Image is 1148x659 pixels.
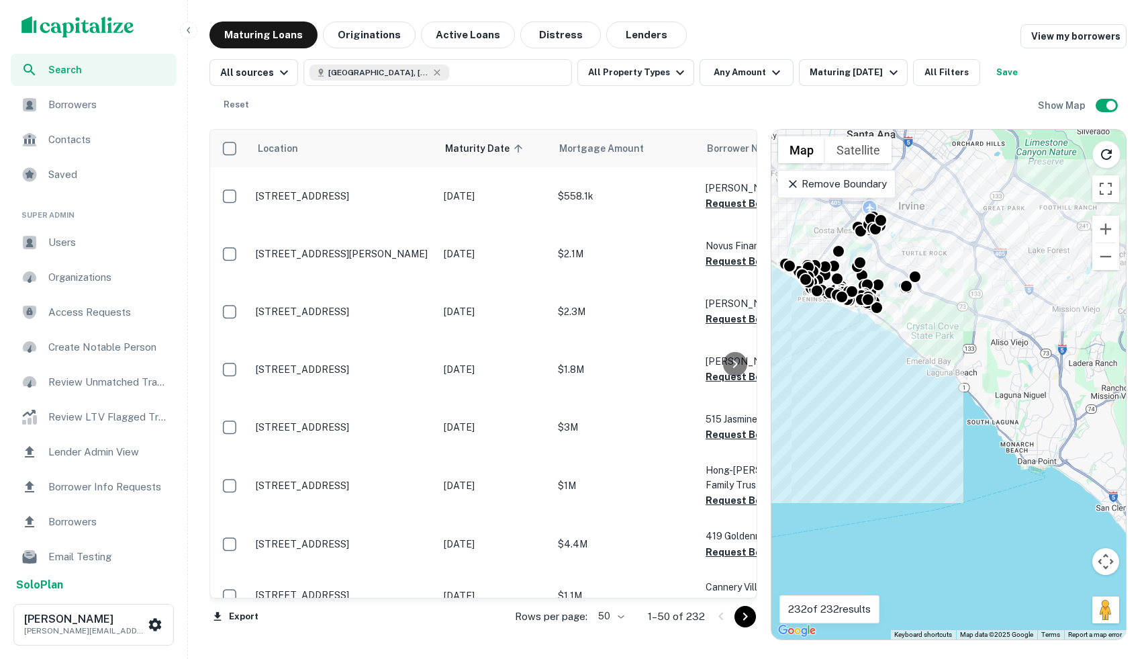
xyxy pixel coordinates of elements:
span: Email Testing [48,549,169,565]
button: Any Amount [700,59,794,86]
strong: Solo Plan [16,578,63,591]
button: Request Borrower Info [706,253,814,269]
button: [GEOGRAPHIC_DATA], [GEOGRAPHIC_DATA], [GEOGRAPHIC_DATA] [303,59,572,86]
button: Save your search to get updates of matches that match your search criteria. [986,59,1029,86]
p: 419 Goldenrod LLC [706,529,840,543]
a: Open this area in Google Maps (opens a new window) [775,622,819,640]
span: Search [48,62,169,77]
a: Report a map error [1068,631,1122,638]
span: Location [257,140,298,157]
button: All sources [209,59,298,86]
button: Map camera controls [1092,548,1119,575]
button: Toggle fullscreen view [1092,175,1119,202]
div: 50 [593,607,626,626]
a: Terms (opens in new tab) [1041,631,1060,638]
p: $2.3M [558,304,692,319]
span: Map data ©2025 Google [960,631,1033,638]
p: [DATE] [444,304,544,319]
span: Borrower Name [707,140,777,157]
li: Super Admin [11,193,177,226]
span: Users [48,234,169,251]
button: Go to next page [734,606,756,627]
div: Review LTV Flagged Transactions [11,401,177,433]
div: Borrower Info Requests [11,471,177,503]
button: Request Borrower Info [706,311,814,327]
div: Create Notable Person [11,331,177,363]
p: 1–50 of 232 [648,609,705,625]
th: Location [249,130,437,167]
button: Export [209,607,262,627]
button: Request Borrower Info [706,492,814,509]
span: Lender Admin View [48,444,169,460]
div: Lender Admin View [11,436,177,468]
p: [PERSON_NAME][EMAIL_ADDRESS][PERSON_NAME][DOMAIN_NAME] [24,625,145,637]
p: [DATE] [444,362,544,377]
button: All Property Types [577,59,694,86]
div: All sources [220,64,292,81]
button: Request Borrower Info [706,427,814,443]
span: Saved [48,167,169,183]
button: Maturing Loans [209,21,318,48]
p: Hong-[PERSON_NAME] Family Trust [706,463,840,492]
p: [STREET_ADDRESS] [256,190,430,202]
p: $4.4M [558,537,692,552]
span: Contacts [48,132,169,148]
p: [STREET_ADDRESS] [256,538,430,550]
div: Email Testing [11,541,177,573]
span: Borrowers [48,514,169,530]
p: $3M [558,420,692,435]
div: 0 0 [771,130,1126,640]
p: [DATE] [444,588,544,603]
span: Create Notable Person [48,339,169,355]
a: SoloPlan [16,577,63,593]
p: [DATE] [444,189,544,204]
button: Maturing [DATE] [799,59,907,86]
span: Maturity Date [445,140,527,157]
a: View my borrowers [1020,24,1127,48]
a: Borrowers [11,506,177,538]
p: $1.8M [558,362,692,377]
button: All Filters [913,59,980,86]
p: $1M [558,478,692,493]
button: Originations [323,21,416,48]
iframe: Chat Widget [1081,552,1148,616]
span: Borrowers [48,97,169,113]
p: $1.1M [558,588,692,603]
a: Users [11,226,177,259]
th: Mortgage Amount [551,130,699,167]
p: [PERSON_NAME] [706,181,840,195]
button: Keyboard shortcuts [894,630,952,640]
button: Active Loans [421,21,515,48]
button: Show street map [778,136,825,163]
p: [STREET_ADDRESS][PERSON_NAME] [256,248,430,260]
div: Organizations [11,261,177,294]
p: [DATE] [444,247,544,261]
p: [DATE] [444,478,544,493]
a: Contacts [11,124,177,156]
h6: [PERSON_NAME] [24,614,145,625]
a: Access Requests [11,296,177,328]
p: [DATE] [444,537,544,552]
a: Search [11,54,177,86]
button: [PERSON_NAME][PERSON_NAME][EMAIL_ADDRESS][PERSON_NAME][DOMAIN_NAME] [13,604,174,646]
p: Remove Boundary [786,176,886,192]
a: Borrowers [11,89,177,121]
p: $558.1k [558,189,692,204]
p: $2.1M [558,247,692,261]
p: [PERSON_NAME] [706,296,840,311]
p: [DATE] [444,420,544,435]
span: Borrower Info Requests [48,479,169,495]
button: Show satellite imagery [825,136,892,163]
p: [STREET_ADDRESS] [256,363,430,376]
p: 232 of 232 results [788,601,871,617]
button: Request Borrower Info [706,544,814,560]
button: Zoom in [1092,216,1119,243]
div: Saved [11,159,177,191]
button: Request Borrower Info [706,195,814,212]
